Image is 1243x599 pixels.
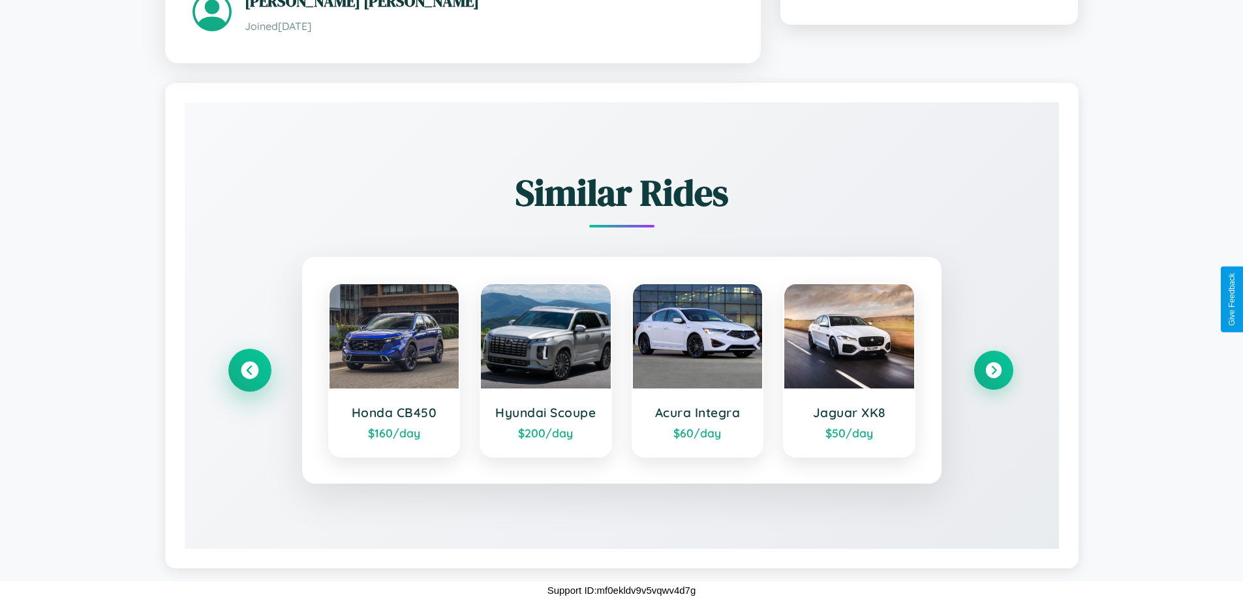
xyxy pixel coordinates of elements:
[547,581,696,599] p: Support ID: mf0ekldv9v5vqwv4d7g
[328,283,461,458] a: Honda CB450$160/day
[480,283,612,458] a: Hyundai Scoupe$200/day
[494,405,598,420] h3: Hyundai Scoupe
[646,426,750,440] div: $ 60 /day
[343,426,446,440] div: $ 160 /day
[230,168,1013,218] h2: Similar Rides
[632,283,764,458] a: Acura Integra$60/day
[494,426,598,440] div: $ 200 /day
[1227,273,1236,326] div: Give Feedback
[783,283,915,458] a: Jaguar XK8$50/day
[797,426,901,440] div: $ 50 /day
[797,405,901,420] h3: Jaguar XK8
[245,17,733,36] p: Joined [DATE]
[343,405,446,420] h3: Honda CB450
[646,405,750,420] h3: Acura Integra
